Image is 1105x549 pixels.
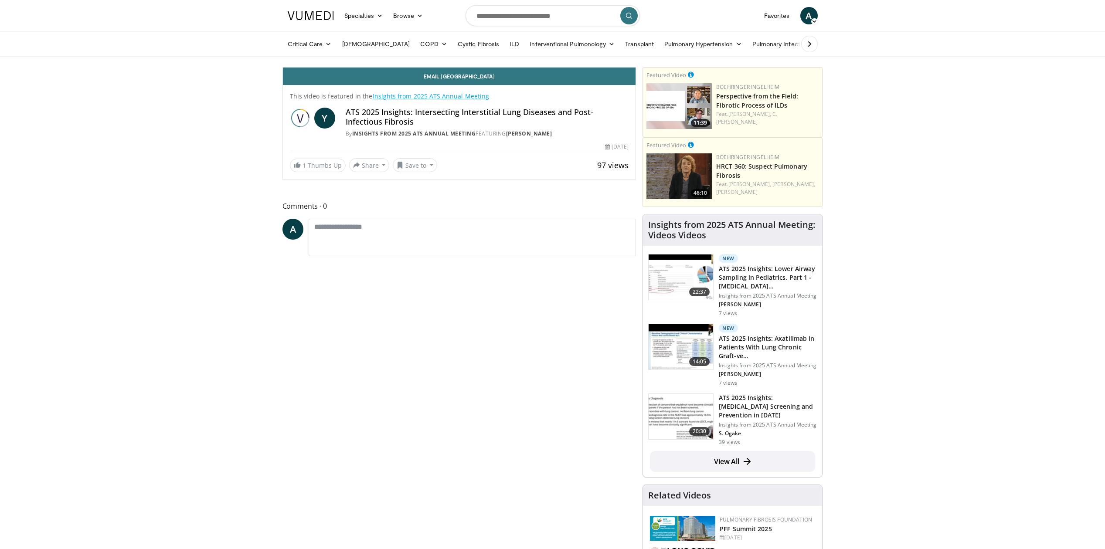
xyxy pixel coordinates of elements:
span: 1 [303,161,306,169]
a: Email [GEOGRAPHIC_DATA] [283,68,636,85]
a: Critical Care [282,35,337,53]
a: [DEMOGRAPHIC_DATA] [337,35,415,53]
h4: Related Videos [648,490,711,501]
img: 84d5d865-2f25-481a-859d-520685329e32.png.150x105_q85_autocrop_double_scale_upscale_version-0.2.png [650,516,715,541]
button: Save to [393,158,437,172]
a: Insights from 2025 ATS Annual Meeting [373,92,490,100]
img: VuMedi Logo [288,11,334,20]
a: [PERSON_NAME], [728,110,771,118]
p: New [719,324,738,332]
a: ILD [504,35,524,53]
img: 13116ec4-146d-45bd-82b2-03e976fb024b.150x105_q85_crop-smart_upscale.jpg [649,394,713,439]
p: [PERSON_NAME] [719,371,817,378]
span: 97 views [597,160,629,170]
a: Transplant [620,35,659,53]
h3: ATS 2025 Insights: Lower Airway Sampling in Pediatrics. Part 1 - [MEDICAL_DATA]… [719,264,817,291]
a: C. [PERSON_NAME] [716,110,777,125]
span: 11:39 [691,119,710,127]
div: [DATE] [605,143,629,151]
p: S. Ogake [719,430,817,437]
a: [PERSON_NAME] [716,188,758,196]
p: New [719,254,738,263]
span: Comments 0 [282,200,636,212]
p: 39 views [719,439,740,446]
a: Browse [388,7,428,24]
small: Featured Video [646,71,686,79]
a: Pulmonary Infection [747,35,823,53]
a: 20:30 ATS 2025 Insights: [MEDICAL_DATA] Screening and Prevention in [DATE] Insights from 2025 ATS... [648,393,817,446]
div: Feat. [716,180,819,196]
p: Insights from 2025 ATS Annual Meeting [719,362,817,369]
div: By FEATURING [346,130,629,138]
p: Insights from 2025 ATS Annual Meeting [719,421,817,428]
h3: ATS 2025 Insights: Axatilimab in Patients With Lung Chronic Graft-ve… [719,334,817,360]
p: 7 views [719,380,737,386]
a: Perspective from the Field: Fibrotic Process of ILDs [716,92,798,109]
p: [PERSON_NAME] [719,301,817,308]
img: 033b7f8b-5db8-41de-a580-4725f6dc969f.150x105_q85_crop-smart_upscale.jpg [649,324,713,369]
a: 14:05 New ATS 2025 Insights: Axatilimab in Patients With Lung Chronic Graft-ve… Insights from 202... [648,324,817,386]
a: A [800,7,818,24]
span: 20:30 [689,427,710,436]
span: 46:10 [691,189,710,197]
a: HRCT 360: Suspect Pulmonary Fibrosis [716,162,807,180]
div: [DATE] [720,534,815,542]
a: View All [650,451,815,472]
a: 11:39 [646,83,712,129]
a: 46:10 [646,153,712,199]
img: Insights from 2025 ATS Annual Meeting [290,108,311,129]
a: A [282,219,303,240]
a: PFF Summit 2025 [720,525,772,533]
img: 47934d27-5c28-4bbb-99b7-5d0be05c1669.150x105_q85_crop-smart_upscale.jpg [649,254,713,300]
a: 1 Thumbs Up [290,159,346,172]
span: 14:05 [689,357,710,366]
h4: ATS 2025 Insights: Intersecting Interstitial Lung Diseases and Post-Infectious Fibrosis [346,108,629,126]
a: Cystic Fibrosis [452,35,504,53]
a: COPD [415,35,452,53]
a: Boehringer Ingelheim [716,83,779,91]
a: [PERSON_NAME], [728,180,771,188]
div: Feat. [716,110,819,126]
a: Pulmonary Fibrosis Foundation [720,516,812,523]
p: 7 views [719,310,737,317]
p: Insights from 2025 ATS Annual Meeting [719,292,817,299]
h3: ATS 2025 Insights: [MEDICAL_DATA] Screening and Prevention in [DATE] [719,393,817,420]
a: Y [314,108,335,129]
a: Pulmonary Hypertension [659,35,747,53]
p: This video is featured in the [290,92,629,101]
img: 8340d56b-4f12-40ce-8f6a-f3da72802623.png.150x105_q85_crop-smart_upscale.png [646,153,712,199]
a: Insights from 2025 ATS Annual Meeting [352,130,476,137]
h4: Insights from 2025 ATS Annual Meeting: Videos Videos [648,220,817,241]
a: Boehringer Ingelheim [716,153,779,161]
input: Search topics, interventions [466,5,640,26]
a: Favorites [759,7,795,24]
a: Interventional Pulmonology [524,35,620,53]
small: Featured Video [646,141,686,149]
a: Specialties [339,7,388,24]
a: [PERSON_NAME] [506,130,552,137]
button: Share [349,158,390,172]
span: 22:37 [689,288,710,296]
a: [PERSON_NAME], [772,180,815,188]
img: 0d260a3c-dea8-4d46-9ffd-2859801fb613.png.150x105_q85_crop-smart_upscale.png [646,83,712,129]
a: 22:37 New ATS 2025 Insights: Lower Airway Sampling in Pediatrics. Part 1 - [MEDICAL_DATA]… Insigh... [648,254,817,317]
